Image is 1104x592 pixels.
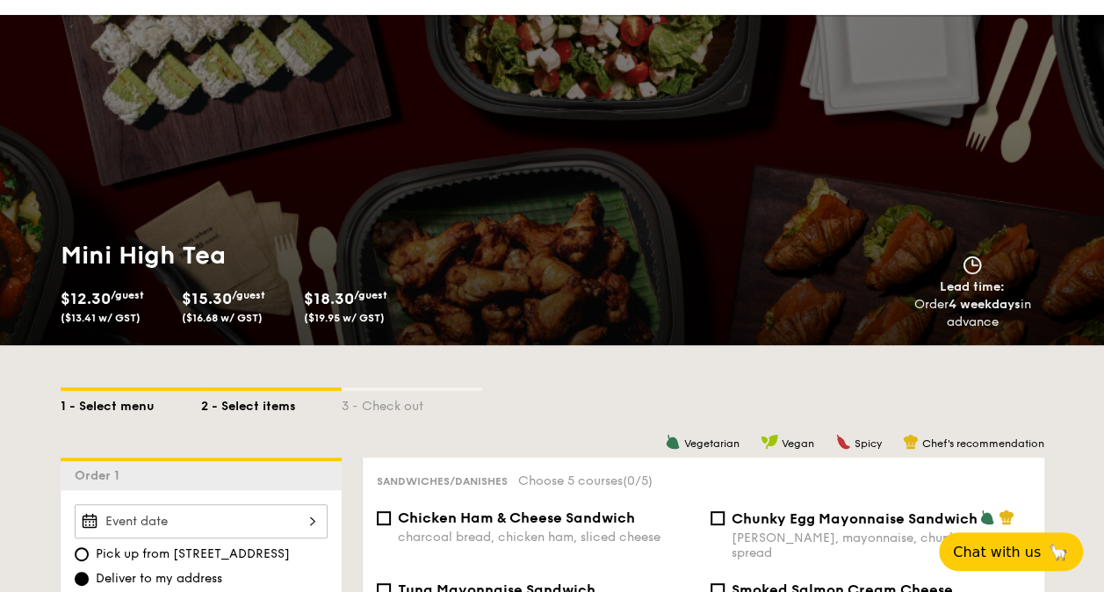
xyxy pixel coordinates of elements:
img: icon-spicy.37a8142b.svg [835,434,851,450]
div: charcoal bread, chicken ham, sliced cheese [398,530,696,545]
span: ($13.41 w/ GST) [61,312,141,324]
span: /guest [111,289,144,301]
span: Vegetarian [684,437,740,450]
span: ($19.95 w/ GST) [304,312,385,324]
span: ($16.68 w/ GST) [182,312,263,324]
img: icon-chef-hat.a58ddaea.svg [999,509,1014,525]
span: Lead time: [940,279,1005,294]
span: Chunky Egg Mayonnaise Sandwich [732,510,978,527]
input: Chunky Egg Mayonnaise Sandwich[PERSON_NAME], mayonnaise, chunky egg spread [711,511,725,525]
span: $18.30 [304,289,354,308]
img: icon-vegetarian.fe4039eb.svg [665,434,681,450]
span: Order 1 [75,468,126,483]
span: Chat with us [953,544,1041,560]
span: 🦙 [1048,542,1069,562]
span: $12.30 [61,289,111,308]
h1: Mini High Tea [61,240,545,271]
span: Vegan [782,437,814,450]
input: Deliver to my address [75,572,89,586]
input: Event date [75,504,328,538]
span: Sandwiches/Danishes [377,475,508,487]
div: [PERSON_NAME], mayonnaise, chunky egg spread [732,531,1030,560]
input: Pick up from [STREET_ADDRESS] [75,547,89,561]
img: icon-clock.2db775ea.svg [959,256,985,275]
div: 3 - Check out [342,391,482,415]
div: 1 - Select menu [61,391,201,415]
span: Deliver to my address [96,570,222,588]
img: icon-vegetarian.fe4039eb.svg [979,509,995,525]
span: /guest [232,289,265,301]
span: Chicken Ham & Cheese Sandwich [398,509,635,526]
span: (0/5) [623,473,653,488]
span: /guest [354,289,387,301]
input: Chicken Ham & Cheese Sandwichcharcoal bread, chicken ham, sliced cheese [377,511,391,525]
span: Choose 5 courses [518,473,653,488]
img: icon-chef-hat.a58ddaea.svg [903,434,919,450]
strong: 4 weekdays [949,297,1021,312]
span: Chef's recommendation [922,437,1044,450]
div: 2 - Select items [201,391,342,415]
div: Order in advance [894,296,1051,331]
span: Spicy [855,437,882,450]
button: Chat with us🦙 [939,532,1083,571]
span: $15.30 [182,289,232,308]
img: icon-vegan.f8ff3823.svg [761,434,778,450]
span: Pick up from [STREET_ADDRESS] [96,545,290,563]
